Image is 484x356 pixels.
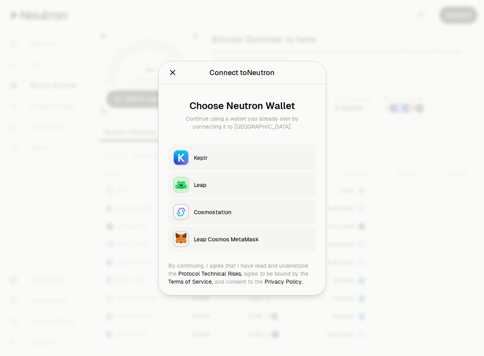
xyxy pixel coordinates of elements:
button: Leap Cosmos MetaMaskLeap Cosmos MetaMask [168,226,316,252]
div: Leap [194,181,311,189]
div: Continue using a wallet you already own by connecting it to [GEOGRAPHIC_DATA]. [175,114,310,130]
img: Keplr [174,150,188,165]
div: Leap Cosmos MetaMask [194,235,311,243]
div: Cosmostation [194,208,311,216]
button: KeplrKeplr [168,145,316,170]
button: Close [168,67,177,78]
div: Keplr [194,153,311,161]
a: Privacy Policy. [265,278,303,285]
img: Leap [174,177,188,192]
div: Connect to Neutron [209,67,275,78]
a: Protocol Technical Risks, [178,270,242,277]
a: Terms of Service, [168,278,213,285]
div: Choose Neutron Wallet [175,100,310,111]
div: By continuing, I agree that I have read and understood the agree to be bound by the and consent t... [168,261,316,285]
img: Leap Cosmos MetaMask [174,232,188,246]
button: CosmostationCosmostation [168,199,316,225]
button: LeapLeap [168,172,316,197]
img: Cosmostation [174,205,188,219]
